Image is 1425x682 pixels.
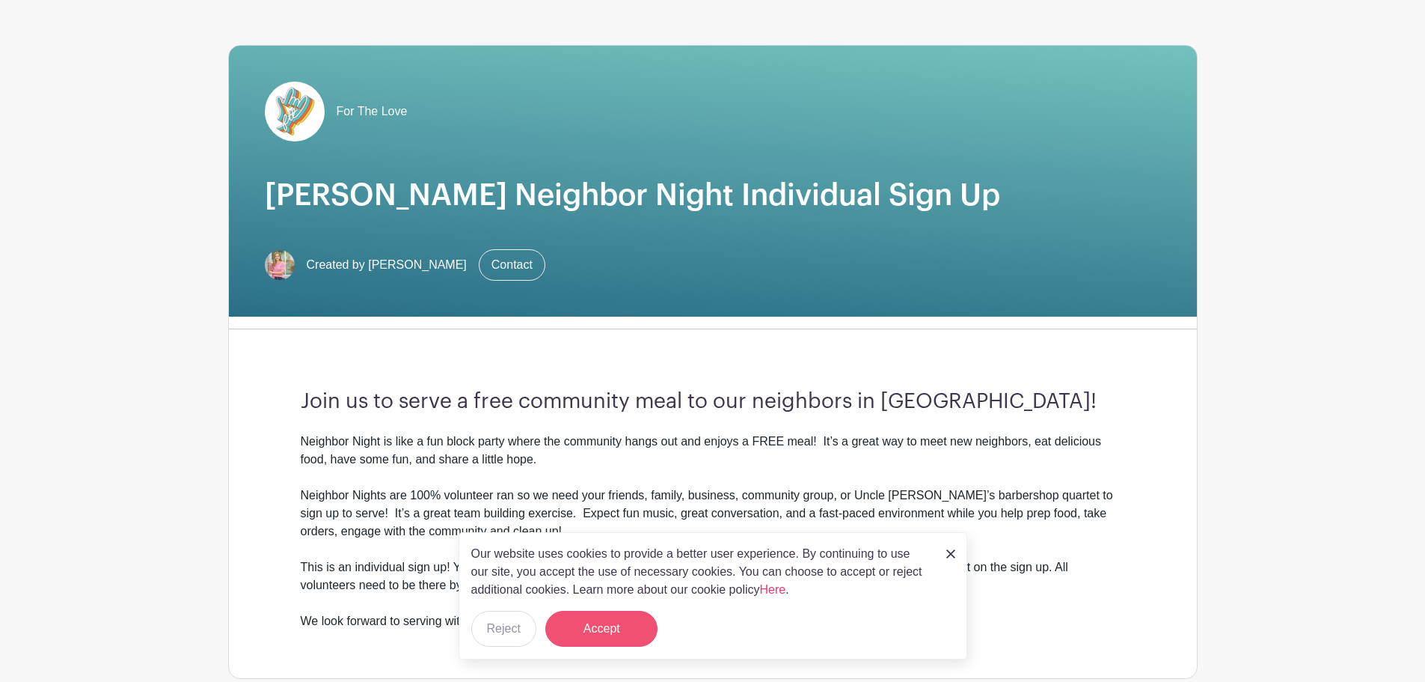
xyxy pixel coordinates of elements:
[301,469,1125,630] div: Neighbor Nights are 100% volunteer ran so we need your friends, family, business, community group...
[337,103,408,121] span: For The Love
[545,611,658,647] button: Accept
[265,177,1161,213] h1: [PERSON_NAME] Neighbor Night Individual Sign Up
[301,389,1125,415] h3: Join us to serve a free community meal to our neighbors in [GEOGRAPHIC_DATA]!
[471,545,931,599] p: Our website uses cookies to provide a better user experience. By continuing to use our site, you ...
[471,611,536,647] button: Reject
[307,256,467,274] span: Created by [PERSON_NAME]
[479,249,545,281] a: Contact
[760,583,786,596] a: Here
[265,82,325,141] img: pageload-spinner.gif
[301,433,1125,469] div: Neighbor Night is like a fun block party where the community hangs out and enjoys a FREE meal! It...
[946,549,955,558] img: close_button-5f87c8562297e5c2d7936805f587ecaba9071eb48480494691a3f1689db116b3.svg
[265,250,295,280] img: 2x2%20headshot.png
